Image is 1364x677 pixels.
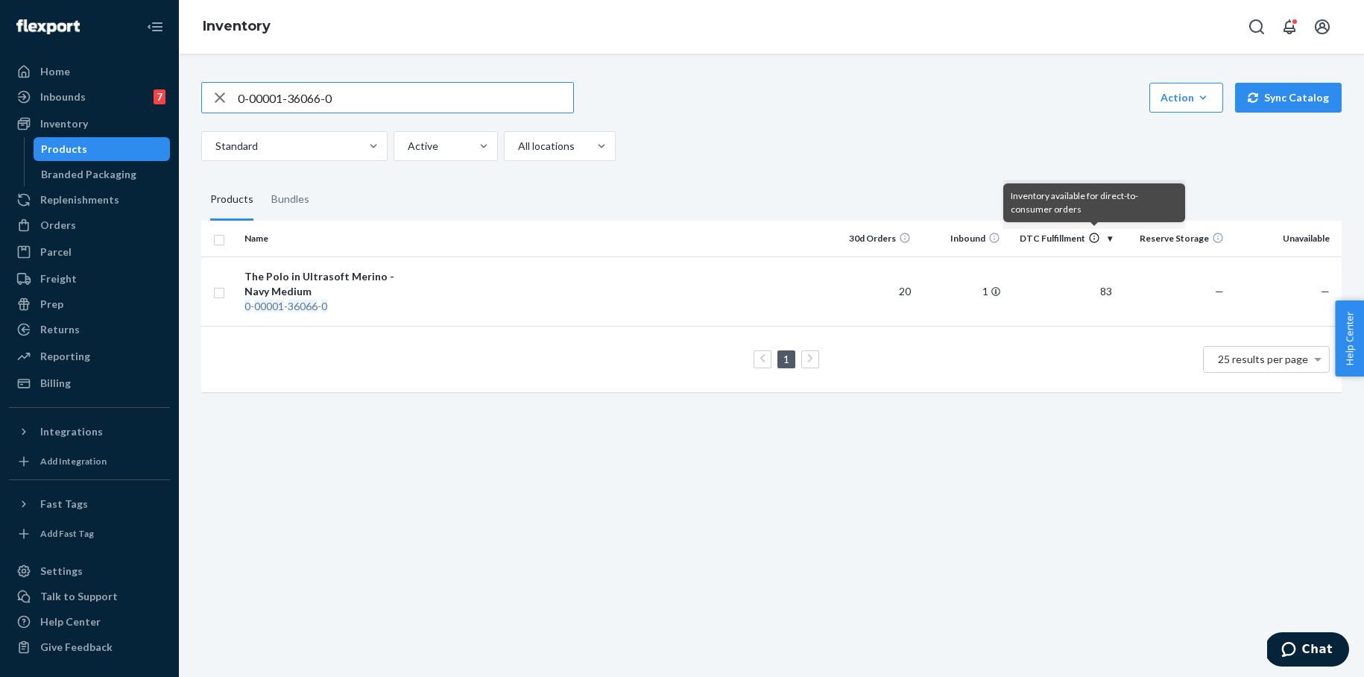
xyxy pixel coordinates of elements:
a: Billing [9,371,170,395]
span: — [1215,285,1224,297]
a: Branded Packaging [34,163,171,186]
div: Branded Packaging [41,167,136,182]
div: The Polo in Ultrasoft Merino - Navy Medium [244,269,400,299]
button: Help Center [1335,300,1364,377]
a: Parcel [9,240,170,264]
a: Orders [9,213,170,237]
div: Billing [40,376,71,391]
div: Add Fast Tag [40,527,94,540]
div: Action [1161,90,1212,105]
a: Page 1 is your current page [780,353,792,365]
div: Add Integration [40,455,107,467]
div: Freight [40,271,77,286]
button: Talk to Support [9,585,170,608]
a: Add Fast Tag [9,522,170,546]
em: 0 [321,300,327,312]
a: Returns [9,318,170,341]
div: Parcel [40,245,72,259]
a: Settings [9,559,170,583]
th: Name [239,221,406,256]
th: DTC Fulfillment [1006,221,1118,256]
div: Products [41,142,87,157]
td: 83 [1006,256,1118,326]
div: Inventory available for direct-to-consumer orders [1011,189,1178,216]
button: Action [1149,83,1223,113]
div: Orders [40,218,76,233]
button: Close Navigation [140,12,170,42]
input: All locations [517,139,518,154]
iframe: Opens a widget where you can chat to one of our agents [1267,632,1349,670]
button: Integrations [9,420,170,444]
button: Open notifications [1275,12,1304,42]
input: Active [406,139,408,154]
div: Give Feedback [40,640,113,655]
div: Bundles [271,179,309,221]
em: 00001 [254,300,284,312]
button: Give Feedback [9,635,170,659]
a: Replenishments [9,188,170,212]
button: Fast Tags [9,492,170,516]
th: 30d Orders [827,221,917,256]
div: - - - [244,299,400,314]
div: Reporting [40,349,90,364]
a: Add Integration [9,450,170,473]
span: 25 results per page [1218,353,1308,365]
a: Inventory [9,112,170,136]
a: Freight [9,267,170,291]
a: Inbounds7 [9,85,170,109]
a: Help Center [9,610,170,634]
div: Talk to Support [40,589,118,604]
div: Prep [40,297,63,312]
button: Open Search Box [1242,12,1272,42]
th: Unavailable [1230,221,1342,256]
em: 0 [244,300,250,312]
div: 7 [154,89,165,104]
th: Inbound [917,221,1006,256]
div: Help Center [40,614,101,629]
td: 20 [827,256,917,326]
input: Standard [214,139,215,154]
a: Home [9,60,170,84]
a: Reporting [9,344,170,368]
span: — [1321,285,1330,297]
div: Home [40,64,70,79]
div: Fast Tags [40,497,88,511]
em: 36066 [288,300,318,312]
div: Returns [40,322,80,337]
img: Flexport logo [16,19,80,34]
a: Inventory [203,18,271,34]
a: Prep [9,292,170,316]
input: Search inventory by name or sku [238,83,573,113]
div: Settings [40,564,83,579]
div: Inventory [40,116,88,131]
button: Open account menu [1307,12,1337,42]
div: Replenishments [40,192,119,207]
a: Products [34,137,171,161]
td: 1 [917,256,1006,326]
div: Integrations [40,424,103,439]
ol: breadcrumbs [191,5,282,48]
div: Inbounds [40,89,86,104]
button: Sync Catalog [1235,83,1342,113]
th: Reserve Storage [1118,221,1230,256]
div: Products [210,179,253,221]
